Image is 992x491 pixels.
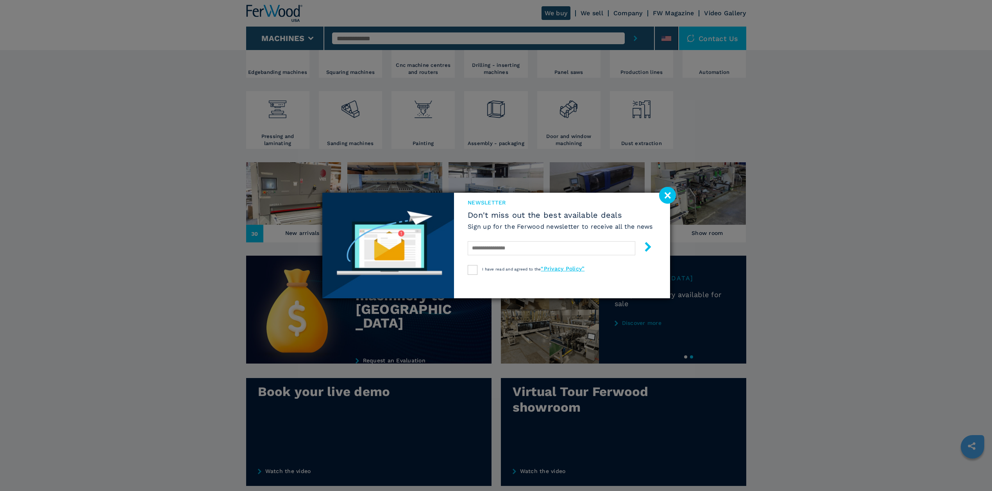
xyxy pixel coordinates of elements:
span: newsletter [468,199,653,206]
a: “Privacy Policy” [541,265,584,272]
button: submit-button [635,239,653,257]
img: Newsletter image [322,193,454,298]
h6: Sign up for the Ferwood newsletter to receive all the news [468,222,653,231]
span: Don't miss out the best available deals [468,210,653,220]
span: I have read and agreed to the [482,267,584,271]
